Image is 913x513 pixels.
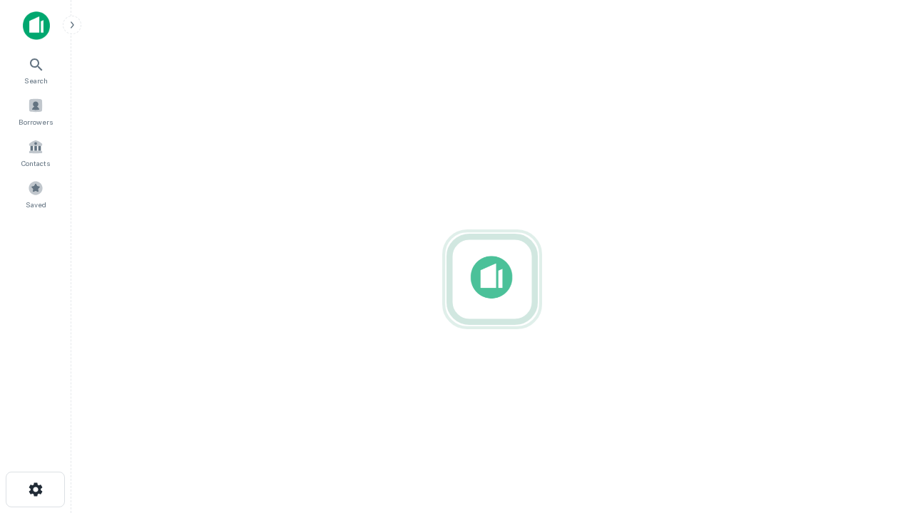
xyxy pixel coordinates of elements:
a: Contacts [4,133,67,172]
a: Borrowers [4,92,67,130]
iframe: Chat Widget [842,399,913,467]
span: Borrowers [19,116,53,128]
img: capitalize-icon.png [23,11,50,40]
a: Search [4,51,67,89]
a: Saved [4,175,67,213]
span: Contacts [21,157,50,169]
span: Search [24,75,48,86]
span: Saved [26,199,46,210]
